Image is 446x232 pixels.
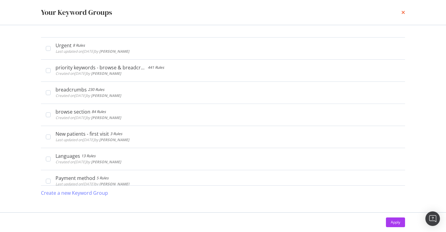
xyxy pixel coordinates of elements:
[425,211,440,226] div: Open Intercom Messenger
[56,71,121,76] span: Created on [DATE] by
[391,220,400,225] div: Apply
[56,93,121,98] span: Created on [DATE] by
[56,153,80,159] div: Languages
[73,42,85,48] div: 8 Rules
[56,109,90,115] div: browse section
[110,131,122,137] div: 3 Rules
[92,109,106,115] div: 84 Rules
[99,181,129,187] b: [PERSON_NAME]
[99,49,129,54] b: [PERSON_NAME]
[91,71,121,76] b: [PERSON_NAME]
[56,181,129,187] span: Last updated on [DATE] by
[386,217,405,227] button: Apply
[56,65,147,71] div: priority keywords - browse & breadcrumbs excl.
[41,7,112,18] div: Your Keyword Groups
[41,186,108,200] button: Create a new Keyword Group
[56,131,109,137] div: New patients - first visit
[56,159,121,164] span: Created on [DATE] by
[81,153,96,159] div: 13 Rules
[41,190,108,197] div: Create a new Keyword Group
[96,175,109,181] div: 5 Rules
[148,65,164,71] div: 441 Rules
[56,137,129,142] span: Last updated on [DATE] by
[56,49,129,54] span: Last updated on [DATE] by
[91,159,121,164] b: [PERSON_NAME]
[91,115,121,120] b: [PERSON_NAME]
[56,175,95,181] div: Payment method
[88,87,104,93] div: 230 Rules
[56,115,121,120] span: Created on [DATE] by
[56,87,87,93] div: breadcrumbs
[401,7,405,18] div: times
[99,137,129,142] b: [PERSON_NAME]
[91,93,121,98] b: [PERSON_NAME]
[56,42,72,48] div: Urgent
